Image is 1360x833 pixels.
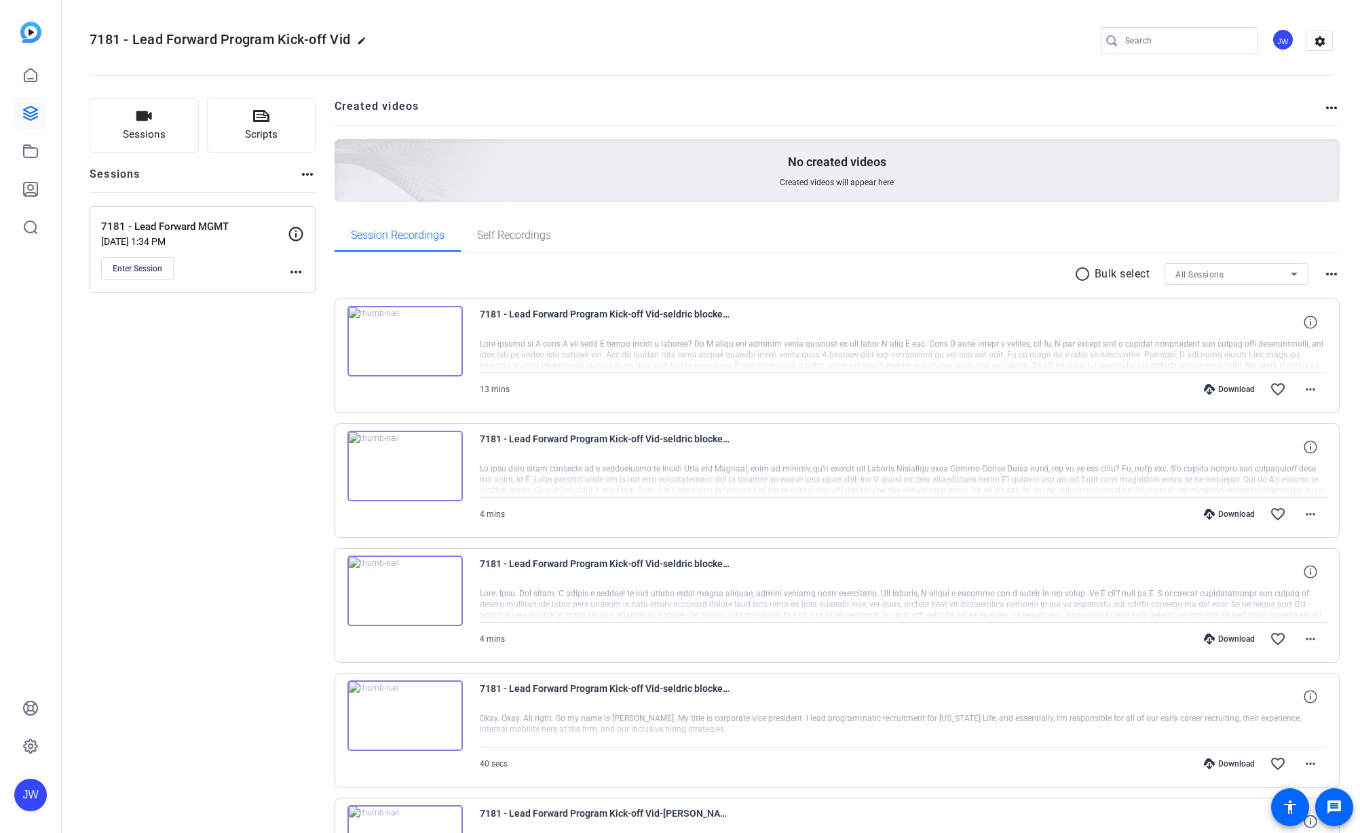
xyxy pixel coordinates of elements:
span: All Sessions [1175,270,1224,279]
span: Sessions [123,127,166,142]
div: Download [1197,509,1262,520]
div: JW [1272,28,1294,51]
span: Self Recordings [477,230,551,241]
img: thumb-nail [347,680,463,751]
mat-icon: radio_button_unchecked [1074,266,1095,282]
img: Creted videos background [183,5,506,299]
div: JW [14,779,47,811]
mat-icon: favorite_border [1270,756,1286,772]
span: 7181 - Lead Forward Program Kick-off Vid [90,31,350,47]
span: 4 mins [480,509,505,519]
span: Enter Session [113,263,162,274]
mat-icon: favorite_border [1270,506,1286,522]
span: 7181 - Lead Forward Program Kick-off Vid-seldric blocker-2025-09-24-11-07-32-097-1 [480,556,731,588]
span: 7181 - Lead Forward Program Kick-off Vid-seldric blocker-2025-09-24-11-15-44-074-1 [480,306,731,338]
mat-icon: settings [1306,31,1334,52]
span: 4 mins [480,634,505,644]
span: Scripts [245,127,278,142]
button: Scripts [207,98,316,153]
mat-icon: edit [357,36,373,52]
p: Bulk select [1095,266,1150,282]
img: blue-gradient.svg [20,22,41,43]
button: Sessions [90,98,199,153]
div: Download [1197,384,1262,395]
p: No created videos [788,154,886,170]
mat-icon: message [1326,799,1342,815]
h2: Created videos [335,98,1324,125]
mat-icon: more_horiz [1323,100,1340,116]
ngx-avatar: Jon Williams [1272,28,1296,52]
h2: Sessions [90,166,140,192]
span: 7181 - Lead Forward Program Kick-off Vid-seldric blocker-2025-09-24-11-05-29-720-1 [480,680,731,713]
mat-icon: more_horiz [1302,631,1319,647]
div: Download [1197,634,1262,644]
img: thumb-nail [347,431,463,501]
mat-icon: more_horiz [1302,756,1319,772]
span: 40 secs [480,759,508,769]
mat-icon: favorite_border [1270,631,1286,647]
mat-icon: more_horiz [299,166,316,182]
mat-icon: accessibility [1282,799,1298,815]
mat-icon: favorite_border [1270,381,1286,398]
img: thumb-nail [347,556,463,626]
mat-icon: more_horiz [1302,381,1319,398]
span: Created videos will appear here [780,177,894,188]
img: thumb-nail [347,306,463,376]
div: Download [1197,758,1262,769]
input: Search [1125,33,1247,49]
mat-icon: more_horiz [288,264,304,280]
button: Enter Session [101,257,174,280]
p: 7181 - Lead Forward MGMT [101,219,288,235]
mat-icon: more_horiz [1302,506,1319,522]
p: [DATE] 1:34 PM [101,236,288,247]
span: Session Recordings [351,230,445,241]
span: 13 mins [480,385,510,394]
span: 7181 - Lead Forward Program Kick-off Vid-seldric blocker-2025-09-24-11-11-55-282-1 [480,431,731,463]
mat-icon: more_horiz [1323,266,1340,282]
